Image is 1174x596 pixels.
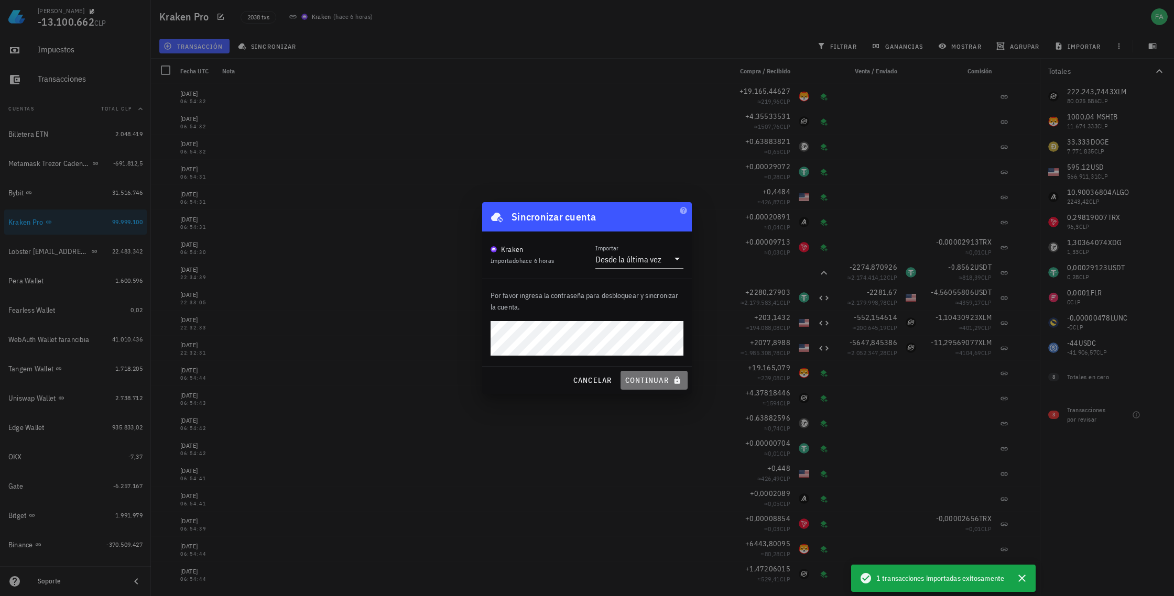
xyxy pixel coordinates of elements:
[625,376,683,385] span: continuar
[876,572,1004,584] span: 1 transacciones importadas exitosamente
[595,244,618,252] label: Importar
[568,371,616,390] button: cancelar
[595,254,661,264] div: Desde la última vez
[512,208,596,225] div: Sincronizar cuenta
[491,257,554,264] span: Importado
[572,376,612,385] span: cancelar
[501,244,524,255] div: Kraken
[621,371,688,390] button: continuar
[491,246,497,252] img: krakenfx
[595,250,683,268] div: ImportarDesde la última vez
[519,257,555,264] span: hace 6 horas
[491,290,683,313] p: Por favor ingresa la contraseña para desbloquear y sincronizar la cuenta.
